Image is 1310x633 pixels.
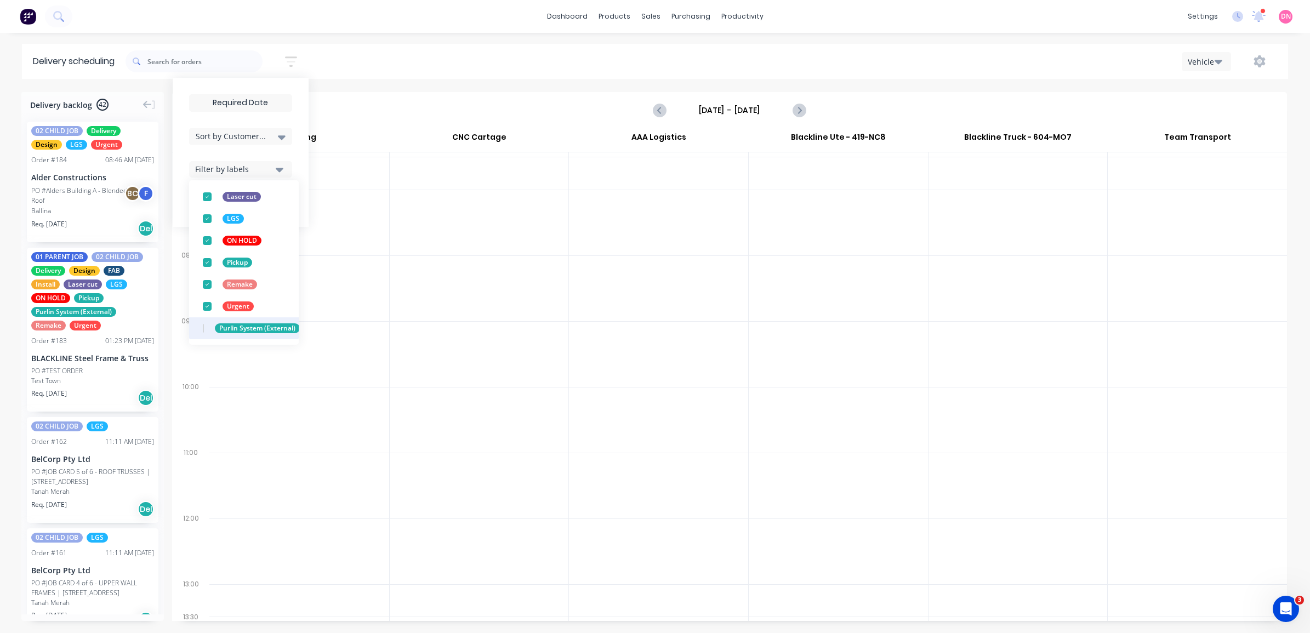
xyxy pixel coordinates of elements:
div: 10:00 [172,380,209,446]
span: Delivery [31,266,65,276]
span: DN [1281,12,1291,21]
div: Pickup [223,258,252,267]
input: Search for orders [147,50,263,72]
div: Test Town [31,376,154,386]
span: Urgent [91,140,122,150]
span: Req. [DATE] [31,611,67,620]
input: Required Date [190,95,292,111]
span: 42 [96,99,109,111]
div: Del [138,501,154,517]
span: 02 CHILD JOB [31,533,83,543]
div: PO #TEST ORDER [31,366,83,376]
span: Design [31,140,62,150]
div: purchasing [666,8,716,25]
div: Delivery scheduling [22,44,126,79]
span: Purlin System (External) [31,307,116,317]
span: 02 CHILD JOB [92,252,143,262]
span: FAB [104,266,124,276]
span: Pickup [74,293,104,303]
div: Purlin System (External) [215,323,300,333]
span: 3 [1295,596,1304,605]
div: BelCorp Pty Ltd [31,453,154,465]
span: Design [69,266,100,276]
div: 11:00 [172,446,209,512]
div: Alder Constructions [31,172,154,183]
div: Tanah Merah [31,487,154,497]
div: sales [636,8,666,25]
div: PO #JOB CARD 5 of 6 - ROOF TRUSSES | [STREET_ADDRESS] [31,467,154,487]
div: PO #JOB CARD 4 of 6 - UPPER WALL FRAMES | [STREET_ADDRESS] [31,578,154,598]
div: Order # 161 [31,548,67,558]
iframe: Intercom live chat [1273,596,1299,622]
div: 13:30 [172,611,209,624]
div: Vehicle [1188,56,1220,67]
span: Laser cut [64,280,102,289]
div: BelCorp Pty Ltd [31,564,154,576]
span: Delivery [87,126,121,136]
div: PO #Alders Building A - Blended Roof [31,186,128,206]
div: Blackline Ute - 419-NC8 [749,128,928,152]
span: LGS [87,533,108,543]
div: F [138,185,154,202]
span: Remake [31,321,66,330]
div: Urgent [223,301,254,311]
div: Laser cut [223,192,261,202]
span: LGS [66,140,87,150]
div: Team Transport [1108,128,1287,152]
div: ON HOLD [223,236,261,246]
div: 08:46 AM [DATE] [105,155,154,165]
div: 11:11 AM [DATE] [105,437,154,447]
span: 02 CHILD JOB [31,126,83,136]
div: AAA Logistics [569,128,748,152]
a: dashboard [542,8,593,25]
div: productivity [716,8,769,25]
div: 13:00 [172,578,209,611]
div: Order # 184 [31,155,67,165]
span: Req. [DATE] [31,389,67,398]
span: Urgent [70,321,101,330]
div: products [593,8,636,25]
div: LGS [223,214,244,224]
div: Filter by labels [195,163,272,175]
div: settings [1182,8,1223,25]
div: Del [138,390,154,406]
span: Delivery backlog [30,99,92,111]
div: Blackline Truck - 604-MO7 [929,128,1108,152]
span: LGS [106,280,127,289]
div: Del [138,612,154,628]
span: Req. [DATE] [31,219,67,229]
span: ON HOLD [31,293,70,303]
div: 11:11 AM [DATE] [105,548,154,558]
div: Order # 183 [31,336,67,346]
div: 08:00 [172,249,209,315]
div: 09:00 [172,315,209,380]
div: Remake [223,280,257,289]
span: Sort by Customer name [196,130,267,142]
div: 12:00 [172,512,209,578]
div: Order # 162 [31,437,67,447]
div: CNC Cartage [390,128,569,152]
span: 01 PARENT JOB [31,252,88,262]
span: Install [31,280,60,289]
div: 01:23 PM [DATE] [105,336,154,346]
div: B C [124,185,141,202]
div: Tanah Merah [31,598,154,608]
div: BLACKLINE Steel Frame & Truss [31,352,154,364]
span: 02 CHILD JOB [31,421,83,431]
span: Req. [DATE] [31,500,67,510]
div: Del [138,220,154,237]
span: LGS [87,421,108,431]
button: Vehicle [1182,52,1231,71]
button: Filter by labels [189,161,292,178]
div: Ballina [31,206,154,216]
img: Factory [20,8,36,25]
